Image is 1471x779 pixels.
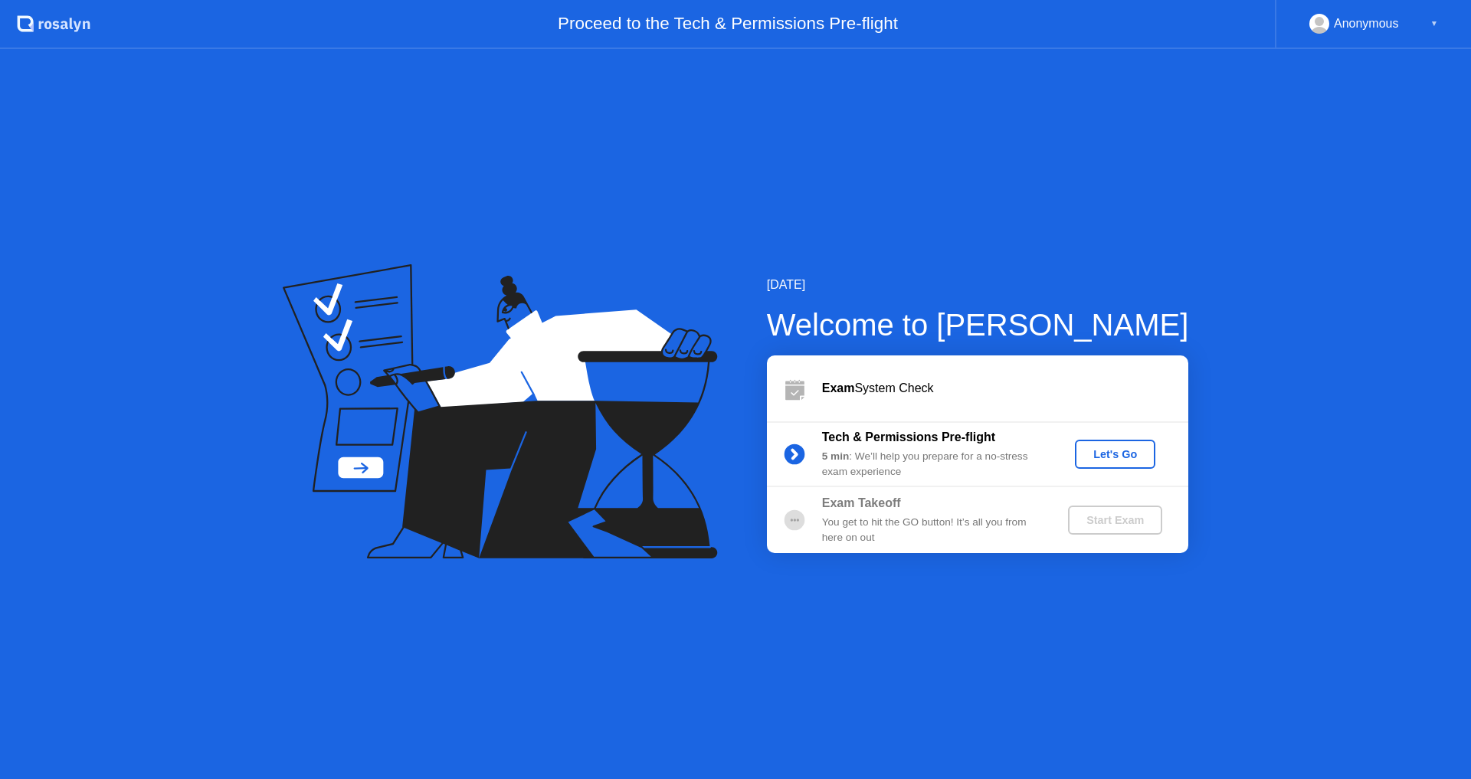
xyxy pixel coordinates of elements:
div: Welcome to [PERSON_NAME] [767,302,1189,348]
div: Let's Go [1081,448,1149,460]
button: Start Exam [1068,506,1162,535]
b: Exam [822,381,855,394]
div: [DATE] [767,276,1189,294]
div: Start Exam [1074,514,1156,526]
div: Anonymous [1334,14,1399,34]
div: ▼ [1430,14,1438,34]
div: : We’ll help you prepare for a no-stress exam experience [822,449,1043,480]
b: Exam Takeoff [822,496,901,509]
b: Tech & Permissions Pre-flight [822,430,995,444]
div: You get to hit the GO button! It’s all you from here on out [822,515,1043,546]
div: System Check [822,379,1188,398]
button: Let's Go [1075,440,1155,469]
b: 5 min [822,450,850,462]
